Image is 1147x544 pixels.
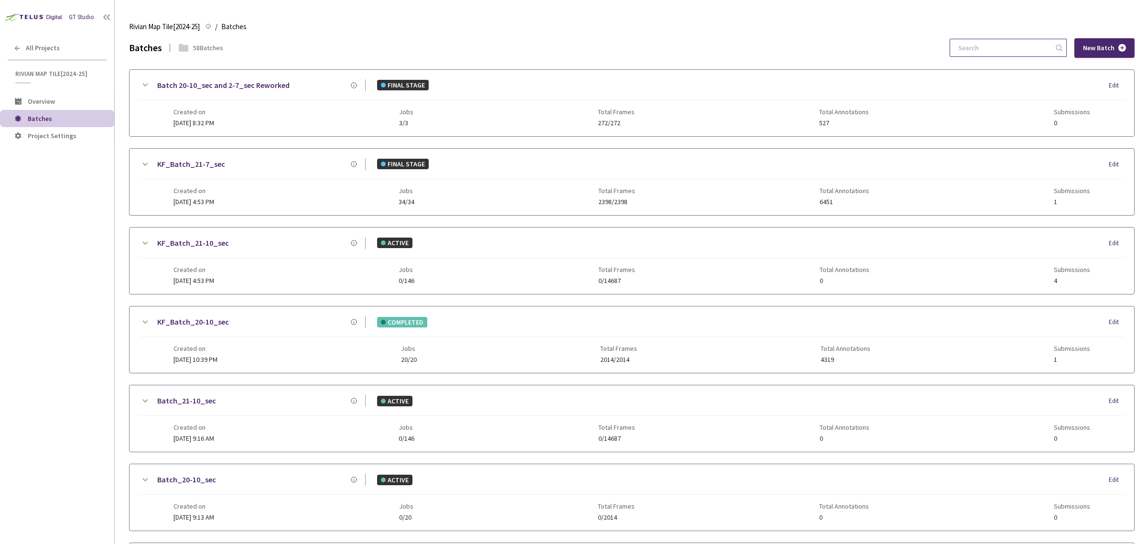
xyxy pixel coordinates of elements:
[1109,317,1125,327] div: Edit
[173,108,214,116] span: Created on
[600,356,637,363] span: 2014/2014
[26,44,60,52] span: All Projects
[28,97,55,106] span: Overview
[820,435,869,442] span: 0
[819,120,869,127] span: 527
[1109,160,1125,169] div: Edit
[598,424,635,431] span: Total Frames
[157,316,229,328] a: KF_Batch_20-10_sec
[820,277,869,284] span: 0
[173,197,214,206] span: [DATE] 4:53 PM
[600,345,637,352] span: Total Frames
[598,187,635,195] span: Total Frames
[15,70,101,78] span: Rivian Map Tile[2024-25]
[130,464,1134,531] div: Batch_20-10_secACTIVEEditCreated on[DATE] 9:13 AMJobs0/20Total Frames0/2014Total Annotations0Subm...
[1054,120,1090,127] span: 0
[598,198,635,206] span: 2398/2398
[1054,435,1090,442] span: 0
[399,187,414,195] span: Jobs
[377,396,412,406] div: ACTIVE
[173,345,217,352] span: Created on
[820,266,869,273] span: Total Annotations
[129,21,200,33] span: Rivian Map Tile[2024-25]
[173,513,214,522] span: [DATE] 9:13 AM
[399,514,413,521] span: 0/20
[157,395,216,407] a: Batch_21-10_sec
[28,114,52,123] span: Batches
[1054,187,1090,195] span: Submissions
[399,502,413,510] span: Jobs
[130,385,1134,452] div: Batch_21-10_secACTIVEEditCreated on[DATE] 9:16 AMJobs0/146Total Frames0/14687Total Annotations0Su...
[819,502,869,510] span: Total Annotations
[1054,356,1090,363] span: 1
[598,502,635,510] span: Total Frames
[221,21,247,33] span: Batches
[173,434,214,443] span: [DATE] 9:16 AM
[1054,345,1090,352] span: Submissions
[377,159,429,169] div: FINAL STAGE
[28,131,76,140] span: Project Settings
[598,514,635,521] span: 0/2014
[821,345,870,352] span: Total Annotations
[399,435,414,442] span: 0/146
[173,266,214,273] span: Created on
[819,108,869,116] span: Total Annotations
[1109,475,1125,485] div: Edit
[598,108,635,116] span: Total Frames
[193,43,223,53] div: 58 Batches
[819,514,869,521] span: 0
[1054,198,1090,206] span: 1
[399,424,414,431] span: Jobs
[215,21,217,33] li: /
[399,266,414,273] span: Jobs
[598,277,635,284] span: 0/14687
[173,119,214,127] span: [DATE] 8:32 PM
[820,424,869,431] span: Total Annotations
[377,475,412,485] div: ACTIVE
[821,356,870,363] span: 4319
[820,187,869,195] span: Total Annotations
[130,228,1134,294] div: KF_Batch_21-10_secACTIVEEditCreated on[DATE] 4:53 PMJobs0/146Total Frames0/14687Total Annotations...
[173,355,217,364] span: [DATE] 10:39 PM
[399,277,414,284] span: 0/146
[1083,44,1115,52] span: New Batch
[401,356,417,363] span: 20/20
[157,79,290,91] a: Batch 20-10_sec and 2-7_sec Reworked
[401,345,417,352] span: Jobs
[69,12,94,22] div: GT Studio
[173,276,214,285] span: [DATE] 4:53 PM
[130,306,1134,373] div: KF_Batch_20-10_secCOMPLETEDEditCreated on[DATE] 10:39 PMJobs20/20Total Frames2014/2014Total Annot...
[173,502,214,510] span: Created on
[157,474,216,486] a: Batch_20-10_sec
[377,80,429,90] div: FINAL STAGE
[399,120,413,127] span: 3/3
[129,40,162,55] div: Batches
[157,158,225,170] a: KF_Batch_21-7_sec
[399,198,414,206] span: 34/34
[1054,514,1090,521] span: 0
[1054,266,1090,273] span: Submissions
[130,149,1134,215] div: KF_Batch_21-7_secFINAL STAGEEditCreated on[DATE] 4:53 PMJobs34/34Total Frames2398/2398Total Annot...
[377,238,412,248] div: ACTIVE
[1109,81,1125,90] div: Edit
[399,108,413,116] span: Jobs
[1109,396,1125,406] div: Edit
[173,424,214,431] span: Created on
[1054,108,1090,116] span: Submissions
[598,120,635,127] span: 272/272
[1054,277,1090,284] span: 4
[820,198,869,206] span: 6451
[157,237,229,249] a: KF_Batch_21-10_sec
[1054,502,1090,510] span: Submissions
[598,435,635,442] span: 0/14687
[952,39,1054,56] input: Search
[598,266,635,273] span: Total Frames
[1109,239,1125,248] div: Edit
[173,187,214,195] span: Created on
[130,70,1134,136] div: Batch 20-10_sec and 2-7_sec ReworkedFINAL STAGEEditCreated on[DATE] 8:32 PMJobs3/3Total Frames272...
[1054,424,1090,431] span: Submissions
[377,317,427,327] div: COMPLETED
